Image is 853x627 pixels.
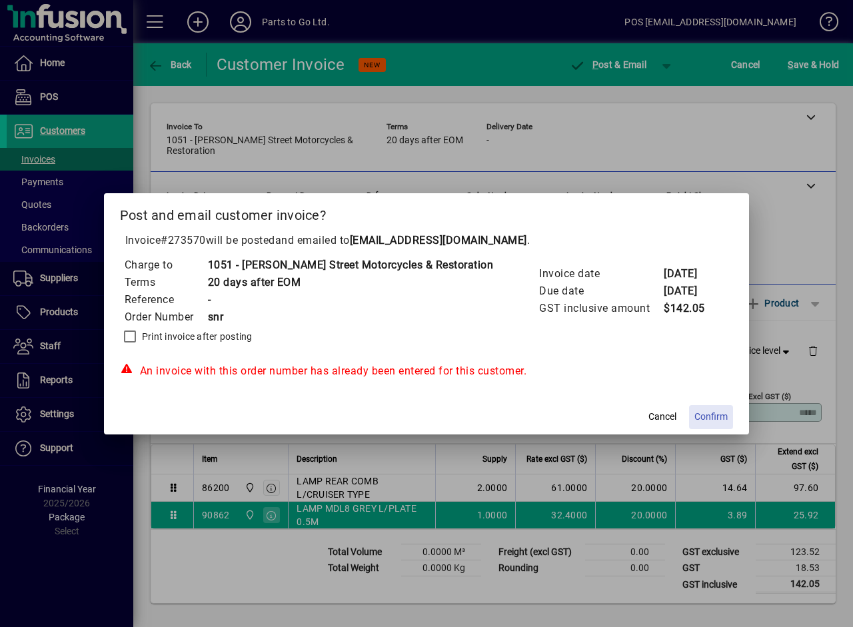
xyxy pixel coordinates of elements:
[120,363,734,379] div: An invoice with this order number has already been entered for this customer.
[139,330,253,343] label: Print invoice after posting
[350,234,527,247] b: [EMAIL_ADDRESS][DOMAIN_NAME]
[275,234,527,247] span: and emailed to
[161,234,206,247] span: #273570
[663,283,716,300] td: [DATE]
[124,257,207,274] td: Charge to
[207,309,494,326] td: snr
[124,291,207,309] td: Reference
[663,300,716,317] td: $142.05
[538,300,663,317] td: GST inclusive amount
[124,309,207,326] td: Order Number
[689,405,733,429] button: Confirm
[694,410,728,424] span: Confirm
[648,410,676,424] span: Cancel
[538,265,663,283] td: Invoice date
[663,265,716,283] td: [DATE]
[124,274,207,291] td: Terms
[538,283,663,300] td: Due date
[207,274,494,291] td: 20 days after EOM
[120,233,734,249] p: Invoice will be posted .
[207,257,494,274] td: 1051 - [PERSON_NAME] Street Motorcycles & Restoration
[104,193,750,232] h2: Post and email customer invoice?
[207,291,494,309] td: -
[641,405,684,429] button: Cancel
